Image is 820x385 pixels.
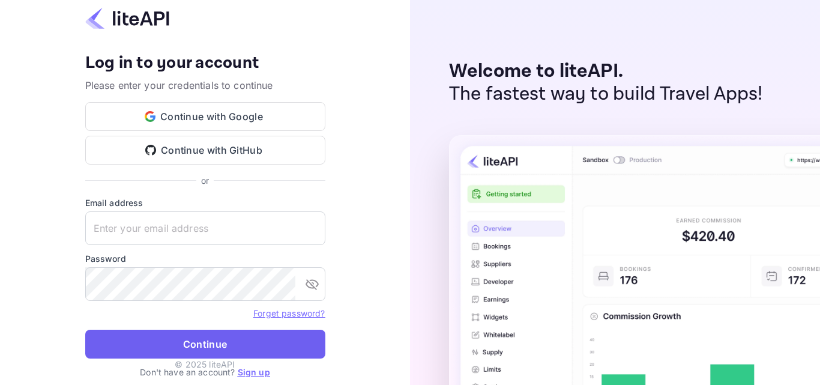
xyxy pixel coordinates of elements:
[449,60,763,83] p: Welcome to liteAPI.
[175,358,235,371] p: © 2025 liteAPI
[85,211,325,245] input: Enter your email address
[300,272,324,296] button: toggle password visibility
[85,330,325,359] button: Continue
[85,102,325,131] button: Continue with Google
[85,366,325,378] p: Don't have an account?
[253,308,325,318] a: Forget password?
[449,83,763,106] p: The fastest way to build Travel Apps!
[201,174,209,187] p: or
[85,136,325,165] button: Continue with GitHub
[85,196,325,209] label: Email address
[238,367,270,377] a: Sign up
[85,78,325,92] p: Please enter your credentials to continue
[253,307,325,319] a: Forget password?
[85,7,169,30] img: liteapi
[85,252,325,265] label: Password
[85,53,325,74] h4: Log in to your account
